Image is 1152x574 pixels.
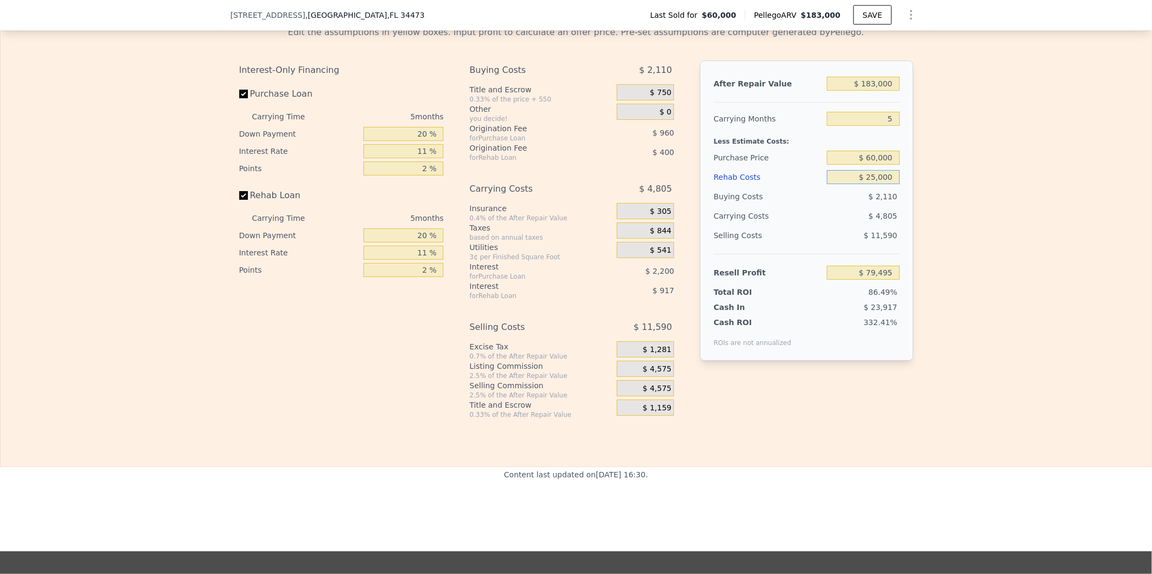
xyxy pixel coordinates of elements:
[713,167,823,187] div: Rehab Costs
[652,286,674,295] span: $ 917
[469,203,612,214] div: Insurance
[713,263,823,282] div: Resell Profit
[469,179,590,199] div: Carrying Costs
[239,125,360,143] div: Down Payment
[713,302,781,313] div: Cash In
[868,288,897,296] span: 86.49%
[643,403,671,413] span: $ 1,159
[650,88,671,98] span: $ 750
[469,372,612,380] div: 2.5% of the After Repair Value
[713,226,823,245] div: Selling Costs
[469,84,612,95] div: Title and Escrow
[713,328,791,347] div: ROIs are not annualized
[469,214,612,222] div: 0.4% of the After Repair Value
[252,210,322,227] div: Carrying Time
[239,90,248,98] input: Purchase Loan
[469,400,612,410] div: Title and Escrow
[864,318,897,327] span: 332.41%
[469,292,590,300] div: for Rehab Loan
[643,384,671,394] span: $ 4,575
[650,226,671,236] span: $ 844
[327,210,444,227] div: 5 months
[650,207,671,217] span: $ 305
[327,108,444,125] div: 5 months
[868,212,897,220] span: $ 4,805
[469,134,590,143] div: for Purchase Loan
[713,74,823,93] div: After Repair Value
[469,222,612,233] div: Taxes
[652,129,674,137] span: $ 960
[469,95,612,104] div: 0.33% of the price + 550
[713,187,823,206] div: Buying Costs
[239,186,360,205] label: Rehab Loan
[853,5,891,25] button: SAVE
[900,4,922,26] button: Show Options
[702,10,736,21] span: $60,000
[239,26,913,39] div: Edit the assumptions in yellow boxes. Input profit to calculate an offer price. Pre-set assumptio...
[239,191,248,200] input: Rehab Loan
[643,364,671,374] span: $ 4,575
[239,84,360,104] label: Purchase Loan
[469,410,612,419] div: 0.33% of the After Repair Value
[754,10,801,21] span: Pellego ARV
[713,206,781,226] div: Carrying Costs
[469,281,590,292] div: Interest
[801,11,841,19] span: $183,000
[469,153,590,162] div: for Rehab Loan
[252,108,322,125] div: Carrying Time
[634,318,672,337] span: $ 11,590
[469,242,612,253] div: Utilities
[713,317,791,328] div: Cash ROI
[469,261,590,272] div: Interest
[713,287,781,298] div: Total ROI
[469,233,612,242] div: based on annual taxes
[239,60,444,80] div: Interest-Only Financing
[864,303,897,312] span: $ 23,917
[239,143,360,160] div: Interest Rate
[305,10,425,21] span: , [GEOGRAPHIC_DATA]
[713,129,899,148] div: Less Estimate Costs:
[864,231,897,240] span: $ 11,590
[469,253,612,261] div: 3¢ per Finished Square Foot
[639,60,672,80] span: $ 2,110
[643,345,671,355] span: $ 1,281
[650,246,671,255] span: $ 541
[239,244,360,261] div: Interest Rate
[469,318,590,337] div: Selling Costs
[652,148,674,157] span: $ 400
[504,467,648,530] div: Content last updated on [DATE] 16:30 .
[239,227,360,244] div: Down Payment
[469,104,612,114] div: Other
[469,361,612,372] div: Listing Commission
[469,391,612,400] div: 2.5% of the After Repair Value
[469,123,590,134] div: Origination Fee
[659,107,671,117] span: $ 0
[639,179,672,199] span: $ 4,805
[469,341,612,352] div: Excise Tax
[387,11,425,19] span: , FL 34473
[469,380,612,391] div: Selling Commission
[713,109,823,129] div: Carrying Months
[645,267,674,275] span: $ 2,200
[650,10,702,21] span: Last Sold for
[239,261,360,279] div: Points
[239,160,360,177] div: Points
[868,192,897,201] span: $ 2,110
[231,10,306,21] span: [STREET_ADDRESS]
[469,60,590,80] div: Buying Costs
[469,272,590,281] div: for Purchase Loan
[469,114,612,123] div: you decide!
[469,143,590,153] div: Origination Fee
[469,352,612,361] div: 0.7% of the After Repair Value
[713,148,823,167] div: Purchase Price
